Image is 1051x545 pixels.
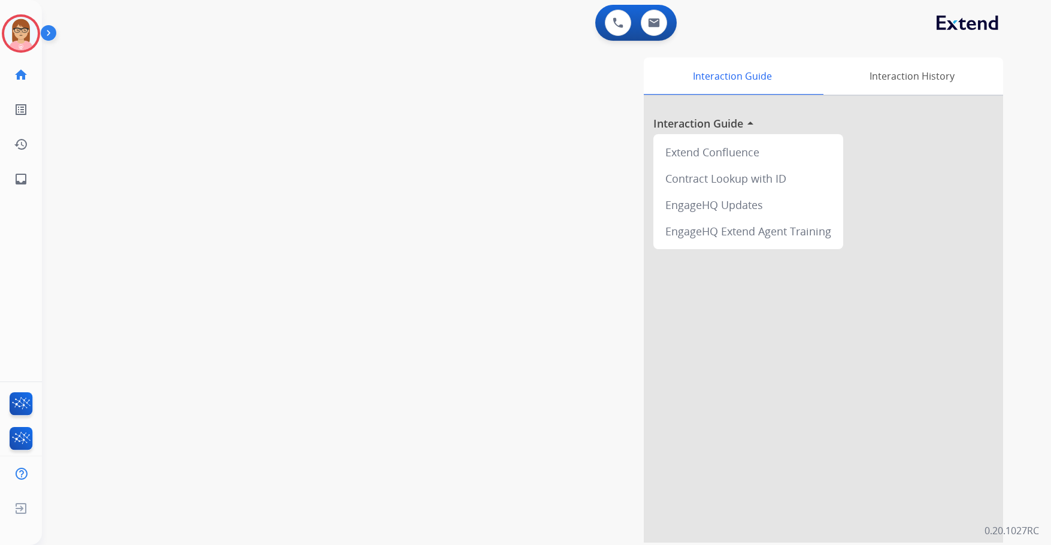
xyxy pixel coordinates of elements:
[658,218,838,244] div: EngageHQ Extend Agent Training
[4,17,38,50] img: avatar
[820,57,1003,95] div: Interaction History
[985,523,1039,538] p: 0.20.1027RC
[658,192,838,218] div: EngageHQ Updates
[14,137,28,152] mat-icon: history
[14,102,28,117] mat-icon: list_alt
[658,139,838,165] div: Extend Confluence
[14,172,28,186] mat-icon: inbox
[644,57,820,95] div: Interaction Guide
[658,165,838,192] div: Contract Lookup with ID
[14,68,28,82] mat-icon: home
